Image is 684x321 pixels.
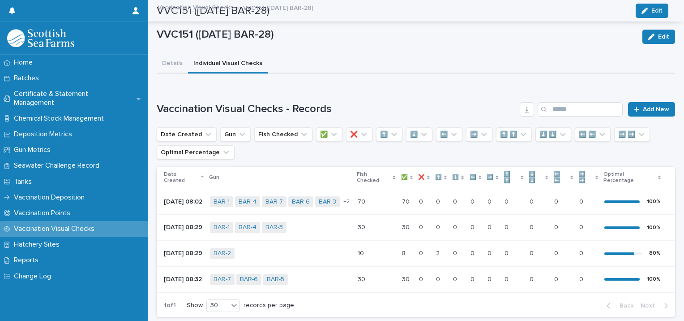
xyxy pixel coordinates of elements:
[187,302,203,309] p: Show
[436,274,442,283] p: 0
[357,169,390,186] p: Fish Checked
[504,169,518,186] p: ⬆️ ⬆️
[267,276,284,283] a: BAR-5
[157,241,675,267] tr: [DATE] 08:29BAR-2 1010 88 00 22 00 00 00 00 00 00 00 80%
[10,240,67,249] p: Hatchery Sites
[214,198,230,206] a: BAR-1
[614,127,650,142] button: ➡️ ➡️
[10,74,46,82] p: Batches
[504,248,510,257] p: 0
[316,127,342,142] button: ✅
[530,274,535,283] p: 0
[530,248,535,257] p: 0
[436,196,442,206] p: 0
[554,248,560,257] p: 0
[470,274,476,283] p: 0
[10,272,58,281] p: Change Log
[641,303,660,309] span: Next
[157,295,183,317] p: 1 of 1
[553,169,568,186] p: ⬅️ ⬅️
[164,224,203,231] p: [DATE] 08:29
[265,224,283,231] a: BAR-3
[628,102,675,117] a: Add New
[453,248,459,257] p: 0
[10,130,79,139] p: Deposition Metrics
[157,215,675,241] tr: [DATE] 08:29BAR-1 BAR-4 BAR-3 3030 3030 00 00 00 00 00 00 00 00 00 100%
[157,28,635,41] p: VVC151 ([DATE] BAR-28)
[402,274,411,283] p: 30
[214,224,230,231] a: BAR-1
[487,222,493,231] p: 0
[504,222,510,231] p: 0
[504,196,510,206] p: 0
[453,196,459,206] p: 0
[579,222,585,231] p: 0
[401,173,408,182] p: ✅
[647,199,661,205] div: 100 %
[419,222,425,231] p: 0
[402,248,407,257] p: 8
[470,196,476,206] p: 0
[406,127,432,142] button: ⬇️
[10,90,137,107] p: Certificate & Statement Management
[554,222,560,231] p: 0
[358,222,367,231] p: 30
[244,302,294,309] p: records per page
[157,266,675,292] tr: [DATE] 08:32BAR-7 BAR-6 BAR-5 3030 3030 00 00 00 00 00 00 00 00 00 100%
[487,173,493,182] p: ➡️
[649,250,661,256] div: 80 %
[346,127,372,142] button: ❌
[504,274,510,283] p: 0
[10,58,40,67] p: Home
[419,196,425,206] p: 0
[214,276,231,283] a: BAR-7
[614,303,633,309] span: Back
[402,196,411,206] p: 70
[10,209,77,217] p: Vaccination Points
[658,34,669,40] span: Edit
[164,276,203,283] p: [DATE] 08:32
[554,274,560,283] p: 0
[487,274,493,283] p: 0
[538,102,623,117] div: Search
[157,103,516,116] h1: Vaccination Visual Checks - Records
[157,55,188,74] button: Details
[376,127,402,142] button: ⬆️
[10,114,111,123] p: Chemical Stock Management
[209,173,219,182] p: Gun
[164,198,203,206] p: [DATE] 08:02
[319,198,336,206] a: BAR-3
[436,248,441,257] p: 2
[157,127,217,142] button: Date Created
[436,127,462,142] button: ⬅️
[10,178,39,186] p: Tanks
[578,169,593,186] p: ➡️ ➡️
[358,274,367,283] p: 30
[579,274,585,283] p: 0
[642,30,675,44] button: Edit
[10,161,107,170] p: Seawater Challenge Record
[554,196,560,206] p: 0
[647,276,661,282] div: 100 %
[343,199,350,204] span: + 2
[453,274,459,283] p: 0
[10,146,58,154] p: Gun Metrics
[419,248,425,257] p: 0
[358,248,366,257] p: 10
[535,127,571,142] button: ⬇️ ⬇️
[435,173,442,182] p: ⬆️
[188,55,268,74] button: Individual Visual Checks
[265,198,283,206] a: BAR-7
[240,276,258,283] a: BAR-6
[487,196,493,206] p: 0
[453,222,459,231] p: 0
[530,196,535,206] p: 0
[487,248,493,257] p: 0
[358,196,367,206] p: 70
[220,127,251,142] button: Gun
[158,2,233,12] a: Vaccination Visual Checks
[418,173,425,182] p: ❌
[157,189,675,215] tr: [DATE] 08:02BAR-1 BAR-4 BAR-7 BAR-6 BAR-3 +27070 7070 00 00 00 00 00 00 00 00 00 100%
[207,301,228,310] div: 30
[466,127,492,142] button: ➡️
